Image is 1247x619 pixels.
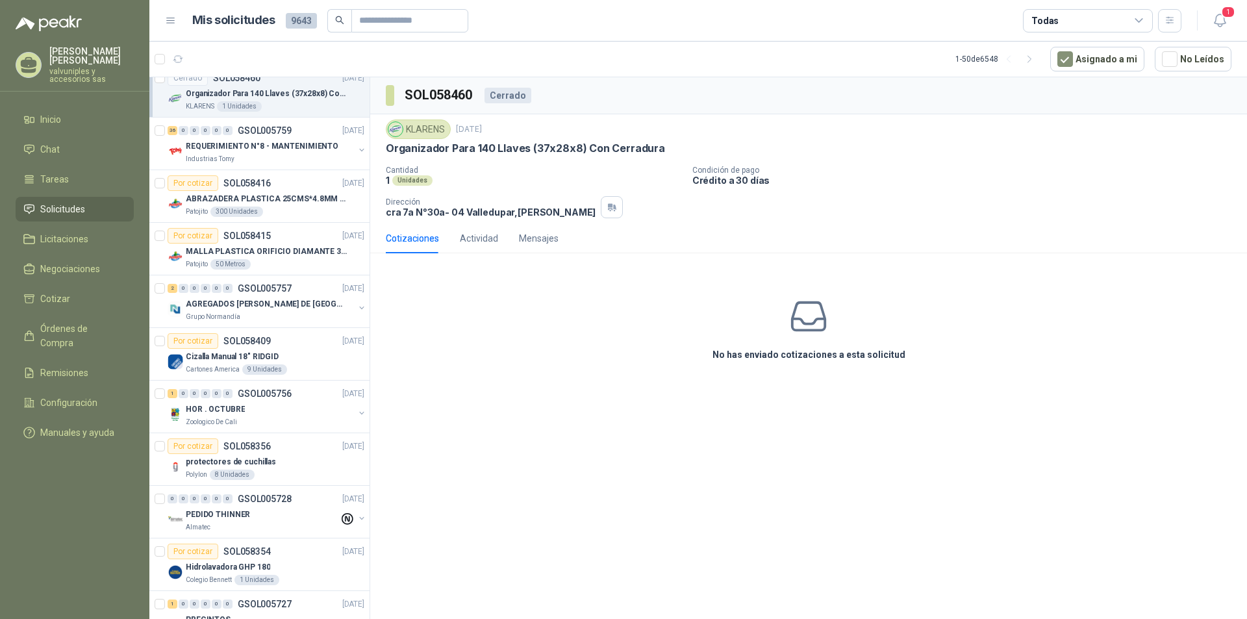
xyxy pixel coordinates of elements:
img: Company Logo [168,144,183,159]
button: No Leídos [1155,47,1231,71]
a: Por cotizarSOL058354[DATE] Company LogoHidrolavadora GHP 180Colegio Bennett1 Unidades [149,538,370,591]
p: SOL058354 [223,547,271,556]
span: Tareas [40,172,69,186]
p: [DATE] [342,72,364,84]
div: Unidades [392,175,433,186]
div: 0 [190,494,199,503]
p: Cartones America [186,364,240,375]
a: Cotizar [16,286,134,311]
div: 9 Unidades [242,364,287,375]
p: Patojito [186,207,208,217]
a: Remisiones [16,360,134,385]
img: Company Logo [388,122,403,136]
span: Chat [40,142,60,157]
div: 0 [179,389,188,398]
div: 36 [168,126,177,135]
img: Company Logo [168,407,183,422]
a: Chat [16,137,134,162]
a: Manuales y ayuda [16,420,134,445]
img: Company Logo [168,354,183,370]
div: 1 Unidades [217,101,262,112]
a: 2 0 0 0 0 0 GSOL005757[DATE] Company LogoAGREGADOS [PERSON_NAME] DE [GEOGRAPHIC_DATA]Grupo Normandía [168,281,367,322]
p: [DATE] [342,598,364,611]
span: Licitaciones [40,232,88,246]
div: 0 [179,126,188,135]
div: 0 [179,494,188,503]
p: GSOL005756 [238,389,292,398]
p: [DATE] [342,283,364,295]
span: Negociaciones [40,262,100,276]
div: 0 [168,494,177,503]
a: 36 0 0 0 0 0 GSOL005759[DATE] Company LogoREQUERIMIENTO N°8 - MANTENIMIENTOIndustrias Tomy [168,123,367,164]
p: Polylon [186,470,207,480]
div: 0 [201,600,210,609]
p: SOL058416 [223,179,271,188]
div: Actividad [460,231,498,246]
img: Company Logo [168,249,183,264]
a: 1 0 0 0 0 0 GSOL005756[DATE] Company LogoHOR . OCTUBREZoologico De Cali [168,386,367,427]
div: Todas [1031,14,1059,28]
a: 0 0 0 0 0 0 GSOL005728[DATE] Company LogoPEDIDO THINNERAlmatec [168,491,367,533]
p: Almatec [186,522,210,533]
p: Zoologico De Cali [186,417,237,427]
a: Negociaciones [16,257,134,281]
p: Condición de pago [692,166,1242,175]
h1: Mis solicitudes [192,11,275,30]
div: 0 [190,389,199,398]
div: Cotizaciones [386,231,439,246]
p: Organizador Para 140 Llaves (37x28x8) Con Cerradura [186,88,347,100]
div: 0 [223,494,233,503]
div: Cerrado [485,88,531,103]
p: GSOL005757 [238,284,292,293]
p: [PERSON_NAME] [PERSON_NAME] [49,47,134,65]
div: 0 [212,494,221,503]
div: 0 [201,494,210,503]
img: Company Logo [168,512,183,527]
img: Company Logo [168,91,183,107]
span: Configuración [40,396,97,410]
div: Mensajes [519,231,559,246]
p: Crédito a 30 días [692,175,1242,186]
div: Por cotizar [168,438,218,454]
span: Inicio [40,112,61,127]
p: [DATE] [342,177,364,190]
span: search [335,16,344,25]
p: SOL058415 [223,231,271,240]
div: 0 [201,389,210,398]
p: AGREGADOS [PERSON_NAME] DE [GEOGRAPHIC_DATA] [186,298,347,310]
div: 0 [212,126,221,135]
p: GSOL005728 [238,494,292,503]
span: 1 [1221,6,1235,18]
div: 0 [190,126,199,135]
div: 0 [223,126,233,135]
span: Remisiones [40,366,88,380]
div: Por cotizar [168,175,218,191]
p: [DATE] [342,388,364,400]
a: CerradoSOL058460[DATE] Company LogoOrganizador Para 140 Llaves (37x28x8) Con CerraduraKLARENS1 Un... [149,65,370,118]
p: SOL058460 [213,73,260,82]
div: 1 - 50 de 6548 [955,49,1040,69]
p: Cizalla Manual 18" RIDGID [186,351,279,363]
div: 0 [179,284,188,293]
p: REQUERIMIENTO N°8 - MANTENIMIENTO [186,140,338,153]
div: 0 [190,284,199,293]
a: Licitaciones [16,227,134,251]
p: Grupo Normandía [186,312,240,322]
span: 9643 [286,13,317,29]
p: [DATE] [342,493,364,505]
button: Asignado a mi [1050,47,1144,71]
button: 1 [1208,9,1231,32]
p: [DATE] [342,335,364,347]
div: 2 [168,284,177,293]
div: 300 Unidades [210,207,263,217]
div: 0 [212,600,221,609]
p: Colegio Bennett [186,575,232,585]
div: 1 [168,389,177,398]
div: 8 Unidades [210,470,255,480]
p: SOL058409 [223,336,271,346]
img: Company Logo [168,564,183,580]
a: Por cotizarSOL058415[DATE] Company LogoMALLA PLASTICA ORIFICIO DIAMANTE 3MMPatojito50 Metros [149,223,370,275]
p: [DATE] [342,125,364,137]
div: Por cotizar [168,333,218,349]
a: Órdenes de Compra [16,316,134,355]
